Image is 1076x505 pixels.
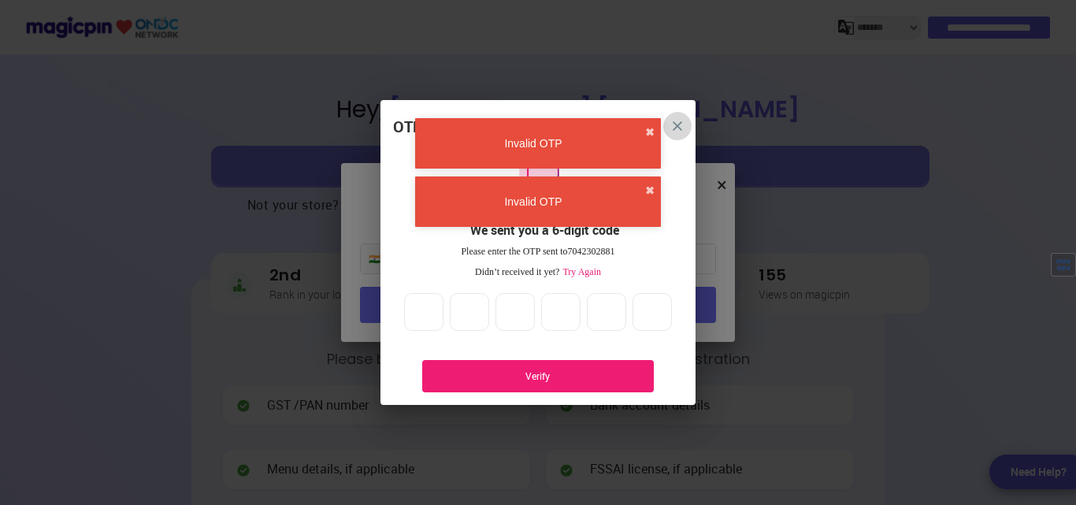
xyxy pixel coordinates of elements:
img: 8zTxi7IzMsfkYqyYgBgfvSHvmzQA9juT1O3mhMgBDT8p5s20zMZ2JbefE1IEBlkXHwa7wAFxGwdILBLhkAAAAASUVORK5CYII= [673,121,682,131]
div: We sent you a 6-digit code [406,221,683,240]
div: Verify [446,369,630,383]
button: close [645,124,655,140]
button: close [663,112,692,140]
div: Didn’t received it yet? [393,265,683,279]
div: Invalid OTP [421,136,645,151]
div: OTP Verification [393,116,507,139]
div: Invalid OTP [421,194,645,210]
div: Please enter the OTP sent to 7042302881 [393,245,683,258]
button: close [645,183,655,199]
span: Try Again [559,266,601,277]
